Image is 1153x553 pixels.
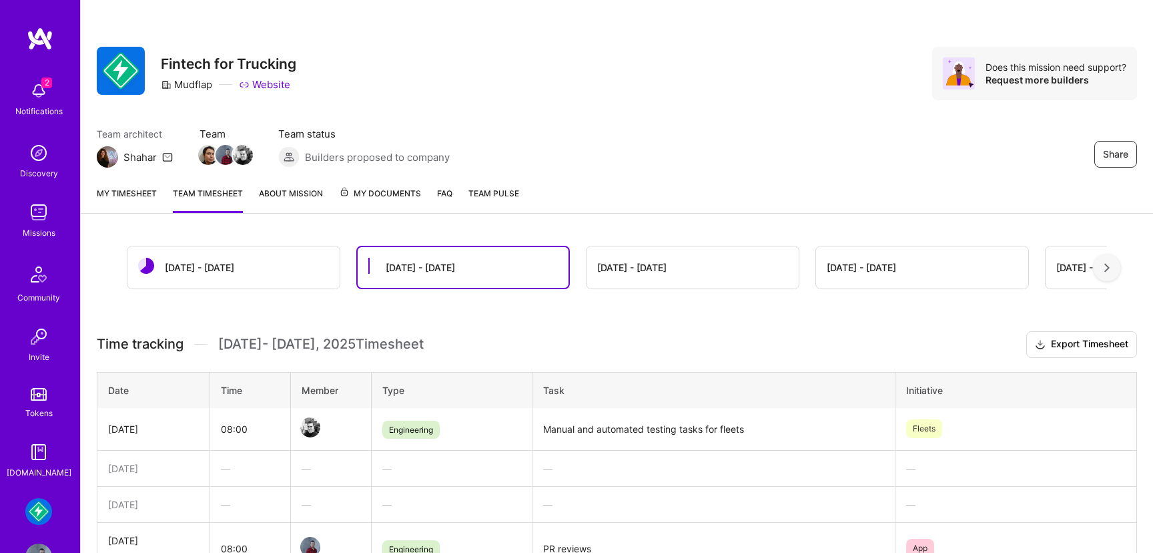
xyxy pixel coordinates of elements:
div: Request more builders [986,73,1126,86]
div: Shahar [123,150,157,164]
div: [DATE] - [DATE] [827,260,896,274]
a: Team timesheet [173,186,243,213]
span: Team architect [97,127,173,141]
span: Team status [278,127,450,141]
div: [DATE] [108,422,199,436]
img: bell [25,77,52,104]
i: icon CompanyGray [161,79,171,90]
img: Mudflap: Fintech for Trucking [25,498,52,525]
div: Notifications [15,104,63,118]
a: Team Member Avatar [302,416,319,439]
img: discovery [25,140,52,166]
img: Team Member Avatar [233,145,253,165]
img: guide book [25,439,52,466]
div: [DATE] [108,534,199,548]
div: [DATE] - [DATE] [386,260,455,274]
img: Builders proposed to company [278,146,300,168]
div: Mudflap [161,77,212,91]
a: Team Member Avatar [234,144,252,166]
img: Community [23,258,55,291]
div: Does this mission need support? [986,61,1126,73]
button: Export Timesheet [1026,331,1137,358]
th: Initiative [895,372,1136,408]
div: [DOMAIN_NAME] [7,466,71,480]
div: Invite [29,350,49,364]
div: Missions [23,226,55,240]
div: [DATE] - [DATE] [597,260,667,274]
span: Builders proposed to company [305,150,450,164]
th: Task [532,372,895,408]
span: Time tracking [97,336,183,353]
div: — [382,498,522,512]
a: About Mission [259,186,323,213]
a: My timesheet [97,186,157,213]
img: status icon [138,258,154,274]
button: Share [1094,141,1137,168]
div: — [221,462,280,476]
span: Team Pulse [468,188,519,198]
img: Avatar [943,57,975,89]
h3: Fintech for Trucking [161,55,296,72]
a: Team Member Avatar [217,144,234,166]
div: — [543,498,883,512]
span: 2 [41,77,52,88]
th: Time [210,372,291,408]
span: Share [1103,148,1128,161]
div: Discovery [20,166,58,180]
a: Team Pulse [468,186,519,213]
th: Member [290,372,371,408]
th: Date [97,372,210,408]
td: Manual and automated testing tasks for fleets [532,408,895,451]
span: [DATE] - [DATE] , 2025 Timesheet [218,336,424,353]
div: Community [17,291,60,305]
span: Engineering [382,421,440,439]
span: Fleets [906,419,942,438]
div: [DATE] - [DATE] [165,260,234,274]
img: Team Member Avatar [198,145,218,165]
th: Type [371,372,532,408]
td: 08:00 [210,408,291,451]
a: My Documents [339,186,421,213]
div: — [906,462,1126,476]
a: FAQ [437,186,452,213]
a: Website [239,77,290,91]
img: logo [27,27,53,51]
img: Company Logo [97,47,145,95]
a: Mudflap: Fintech for Trucking [22,498,55,525]
img: Invite [25,323,52,350]
div: — [543,462,883,476]
a: Team Member Avatar [200,144,217,166]
span: My Documents [339,186,421,201]
img: Team Member Avatar [300,417,320,437]
img: Team Architect [97,146,118,168]
i: icon Mail [162,152,173,162]
img: Team Member Avatar [216,145,236,165]
div: [DATE] - [DATE] [1056,260,1126,274]
div: Tokens [25,406,53,420]
div: — [382,462,522,476]
div: — [906,498,1126,512]
i: icon Download [1035,338,1046,352]
span: Team [200,127,252,141]
img: tokens [31,388,47,401]
div: — [221,498,280,512]
div: — [302,498,360,512]
div: [DATE] [108,498,199,512]
img: teamwork [25,199,52,226]
img: right [1104,263,1110,272]
div: [DATE] [108,462,199,476]
div: — [302,462,360,476]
